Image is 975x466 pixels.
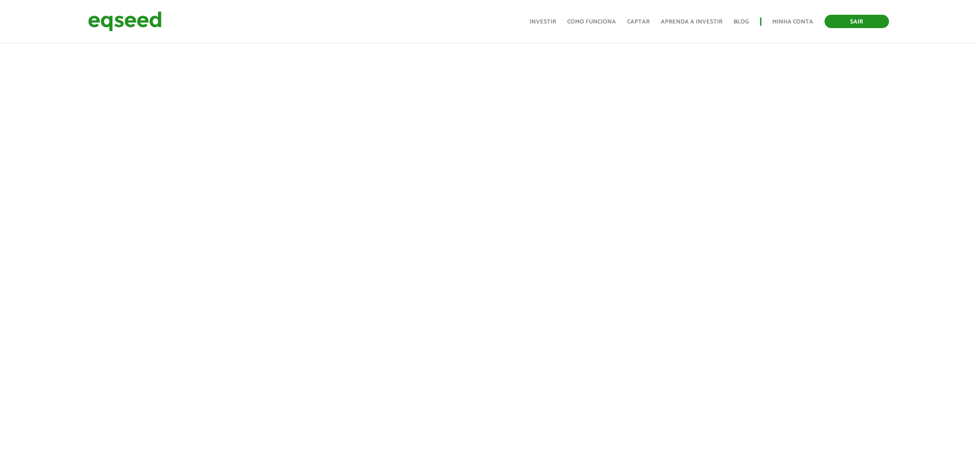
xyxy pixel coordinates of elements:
[88,9,162,34] img: EqSeed
[773,19,814,25] a: Minha conta
[661,19,723,25] a: Aprenda a investir
[628,19,650,25] a: Captar
[734,19,749,25] a: Blog
[530,19,557,25] a: Investir
[825,15,889,28] a: Sair
[568,19,617,25] a: Como funciona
